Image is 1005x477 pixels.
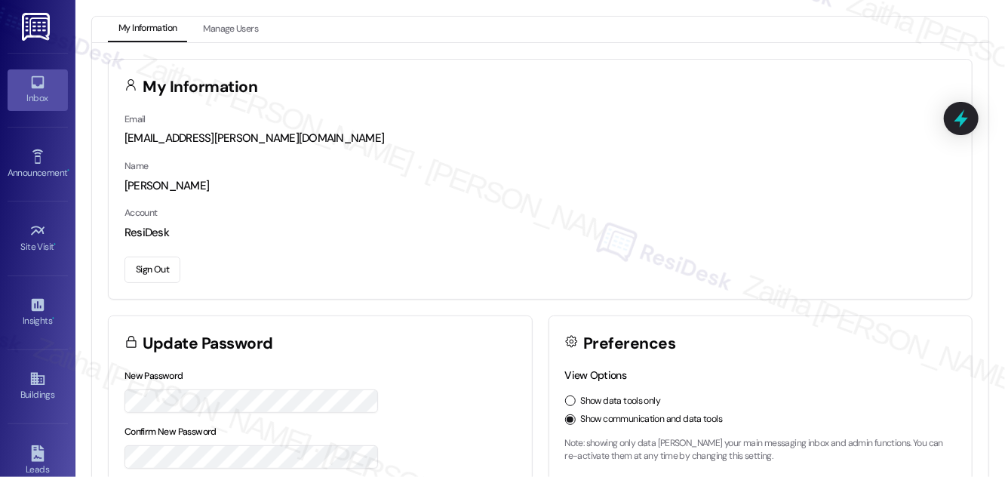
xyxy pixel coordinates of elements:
label: Email [124,113,146,125]
div: [PERSON_NAME] [124,178,956,194]
h3: Update Password [143,336,273,352]
a: Inbox [8,69,68,110]
label: New Password [124,370,183,382]
span: • [52,313,54,324]
span: • [67,165,69,176]
a: Buildings [8,366,68,407]
label: Name [124,160,149,172]
label: View Options [565,368,627,382]
div: ResiDesk [124,225,956,241]
h3: Preferences [583,336,675,352]
button: Sign Out [124,257,180,283]
p: Note: showing only data [PERSON_NAME] your main messaging inbox and admin functions. You can re-a... [565,437,957,463]
label: Account [124,207,158,219]
button: My Information [108,17,187,42]
label: Confirm New Password [124,426,217,438]
img: ResiDesk Logo [22,13,53,41]
a: Insights • [8,292,68,333]
h3: My Information [143,79,258,95]
label: Show data tools only [581,395,661,408]
span: • [54,239,57,250]
div: [EMAIL_ADDRESS][PERSON_NAME][DOMAIN_NAME] [124,131,956,146]
a: Site Visit • [8,218,68,259]
label: Show communication and data tools [581,413,723,426]
button: Manage Users [192,17,269,42]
